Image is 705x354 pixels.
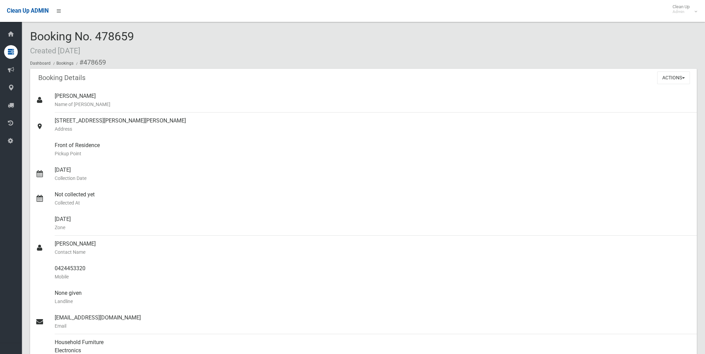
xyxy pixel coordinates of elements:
small: Email [55,322,691,330]
small: Pickup Point [55,149,691,158]
small: Contact Name [55,248,691,256]
div: [DATE] [55,211,691,236]
small: Created [DATE] [30,46,80,55]
a: Dashboard [30,61,51,66]
li: #478659 [74,56,106,69]
span: Clean Up [669,4,696,14]
div: [PERSON_NAME] [55,236,691,260]
span: Clean Up ADMIN [7,8,49,14]
div: [STREET_ADDRESS][PERSON_NAME][PERSON_NAME] [55,113,691,137]
small: Address [55,125,691,133]
div: 0424453320 [55,260,691,285]
small: Collection Date [55,174,691,182]
div: [PERSON_NAME] [55,88,691,113]
button: Actions [657,71,690,84]
div: Front of Residence [55,137,691,162]
span: Booking No. 478659 [30,29,134,56]
small: Zone [55,223,691,232]
small: Landline [55,297,691,305]
header: Booking Details [30,71,94,84]
a: Bookings [56,61,73,66]
small: Name of [PERSON_NAME] [55,100,691,108]
a: [EMAIL_ADDRESS][DOMAIN_NAME]Email [30,310,697,334]
small: Mobile [55,273,691,281]
small: Collected At [55,199,691,207]
div: Not collected yet [55,186,691,211]
div: [DATE] [55,162,691,186]
small: Admin [673,9,690,14]
div: [EMAIL_ADDRESS][DOMAIN_NAME] [55,310,691,334]
div: None given [55,285,691,310]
